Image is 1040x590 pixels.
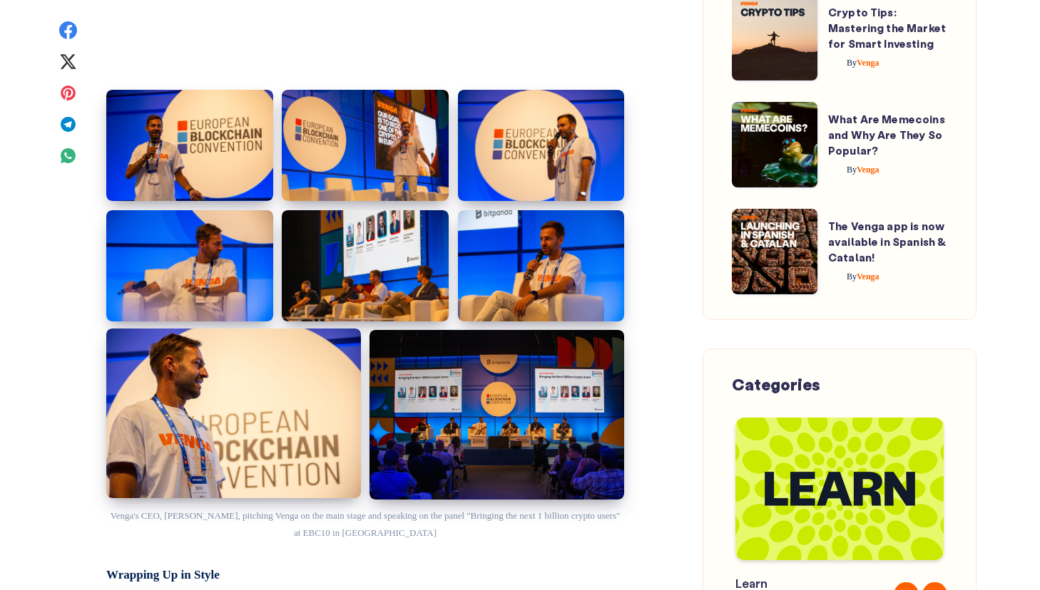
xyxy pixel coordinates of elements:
[735,418,944,560] img: Blog-Tag-Cover---Learn.png
[847,164,857,174] span: By
[111,510,623,537] span: Venga's CEO, [PERSON_NAME], pitching Venga on the main stage and speaking on the panel "Bringing ...
[732,374,820,395] span: Categories
[828,5,946,51] a: Crypto Tips: Mastering the Market for Smart Investing
[106,568,220,581] strong: Wrapping Up in Style
[828,164,880,174] a: ByVenga
[828,112,945,157] a: What Are Memecoins and Why Are They So Popular?
[847,57,857,67] span: By
[847,57,880,67] span: Venga
[847,271,857,281] span: By
[847,271,880,281] span: Venga
[828,57,880,67] a: ByVenga
[828,271,880,281] a: ByVenga
[828,219,946,264] a: The Venga app is now available in Spanish & Catalan!
[847,164,880,174] span: Venga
